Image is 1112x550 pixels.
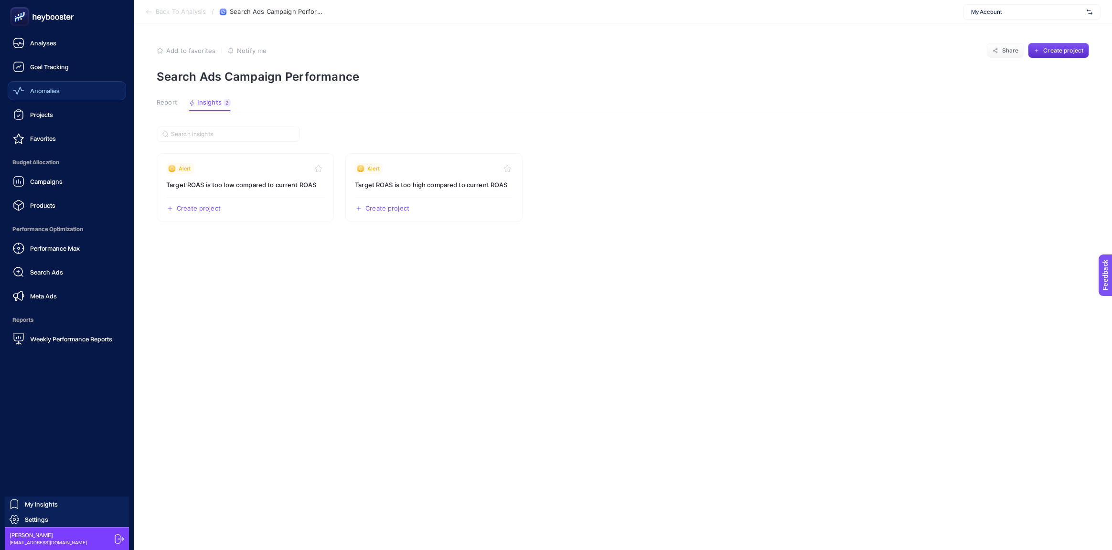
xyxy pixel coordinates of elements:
[25,516,48,523] span: Settings
[30,335,112,343] span: Weekly Performance Reports
[10,531,87,539] span: [PERSON_NAME]
[30,178,63,185] span: Campaigns
[971,8,1083,16] span: My Account
[5,497,129,512] a: My Insights
[8,129,126,148] a: Favorites
[30,111,53,118] span: Projects
[8,220,126,239] span: Performance Optimization
[157,153,1089,222] section: Insight Packages
[1043,47,1083,54] span: Create project
[30,292,57,300] span: Meta Ads
[355,180,513,190] h3: Insight title
[365,205,409,212] span: Create project
[8,57,126,76] a: Goal Tracking
[8,33,126,53] a: Analyses
[8,310,126,329] span: Reports
[30,244,80,252] span: Performance Max
[156,8,206,16] span: Back To Analysis
[345,153,523,222] a: View insight titled
[166,180,324,190] h3: Insight title
[30,63,69,71] span: Goal Tracking
[1028,43,1089,58] button: Create project
[227,47,267,54] button: Notify me
[8,263,126,282] a: Search Ads
[8,172,126,191] a: Campaigns
[8,81,126,100] a: Anomalies
[30,39,56,47] span: Analyses
[8,329,126,349] a: Weekly Performance Reports
[8,105,126,124] a: Projects
[313,163,324,174] button: Toggle favorite
[8,153,126,172] span: Budget Allocation
[1087,7,1092,17] img: svg%3e
[367,165,380,172] span: Alert
[166,47,215,54] span: Add to favorites
[30,268,63,276] span: Search Ads
[8,286,126,306] a: Meta Ads
[179,165,191,172] span: Alert
[224,99,231,106] div: 2
[171,131,294,138] input: Search
[987,43,1024,58] button: Share
[157,153,334,222] a: View insight titled
[166,205,221,212] button: Create a new project based on this insight
[30,201,55,209] span: Products
[1002,47,1019,54] span: Share
[212,8,214,15] span: /
[5,512,129,527] a: Settings
[10,539,87,546] span: [EMAIL_ADDRESS][DOMAIN_NAME]
[237,47,267,54] span: Notify me
[197,99,222,106] span: Insights
[355,205,409,212] button: Create a new project based on this insight
[157,99,177,106] span: Report
[30,87,60,95] span: Anomalies
[157,70,1089,84] p: Search Ads Campaign Performance
[157,47,215,54] button: Add to favorites
[8,196,126,215] a: Products
[230,8,325,16] span: Search Ads Campaign Performance
[8,239,126,258] a: Performance Max
[502,163,513,174] button: Toggle favorite
[6,3,36,11] span: Feedback
[30,135,56,142] span: Favorites
[177,205,221,212] span: Create project
[25,500,58,508] span: My Insights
